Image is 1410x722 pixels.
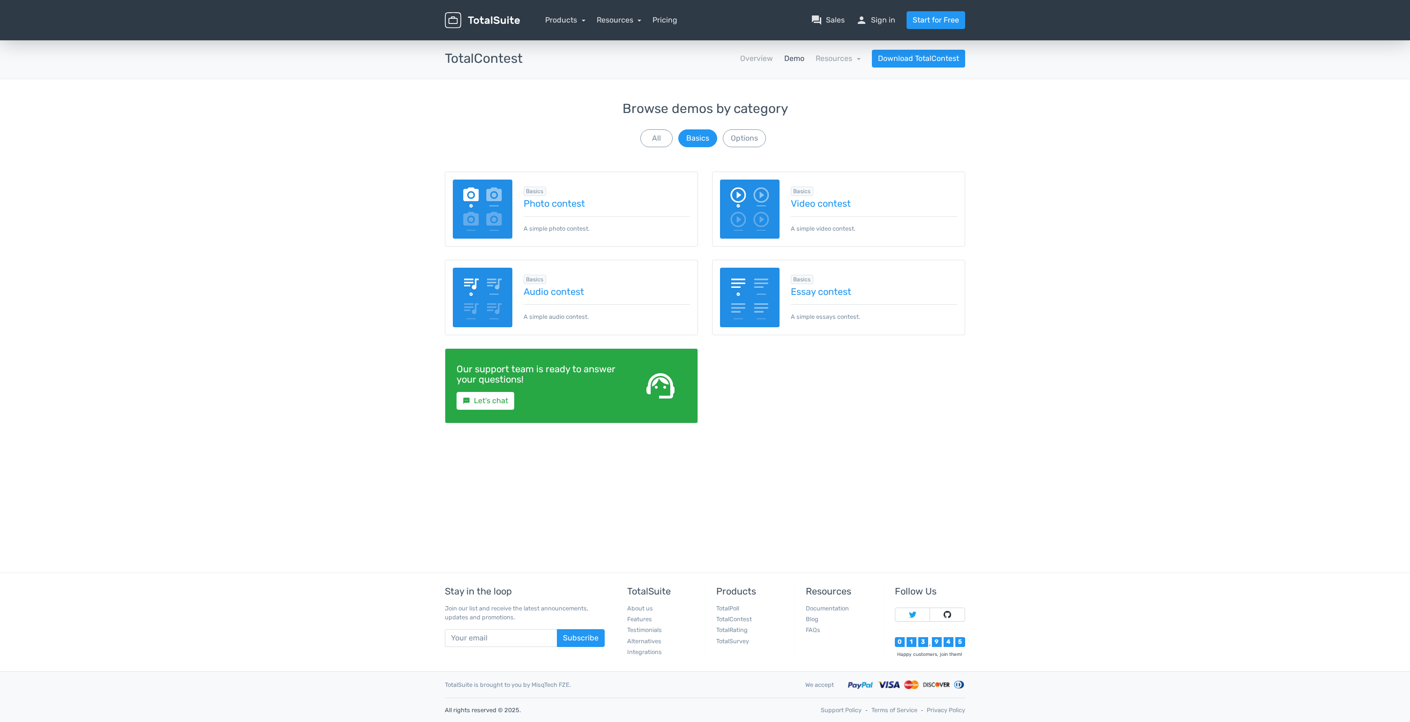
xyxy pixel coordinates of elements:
a: Demo [784,53,804,64]
img: Follow TotalSuite on Twitter [909,611,916,618]
span: Browse all in Basics [524,275,547,284]
span: ‐ [865,706,867,714]
button: Subscribe [557,629,605,647]
a: Resources [816,54,861,63]
a: Essay contest [791,286,958,297]
h5: Stay in the loop [445,586,605,596]
h3: Browse demos by category [445,102,965,116]
p: A simple essays contest. [791,304,958,321]
img: essay-contest.png [720,268,780,327]
button: Options [723,129,766,147]
div: 9 [932,637,942,647]
a: Blog [806,616,818,623]
div: 3 [918,637,928,647]
a: TotalSurvey [716,638,749,645]
h5: Resources [806,586,876,596]
a: Integrations [627,648,662,655]
a: Start for Free [907,11,965,29]
span: support_agent [644,369,677,403]
a: Features [627,616,652,623]
a: Overview [740,53,773,64]
a: Photo contest [524,198,690,209]
img: video-poll.png [720,180,780,239]
h4: Our support team is ready to answer your questions! [457,364,620,384]
div: Happy customers, join them! [895,651,965,658]
small: sms [463,397,470,405]
p: Join our list and receive the latest announcements, updates and promotions. [445,604,605,622]
p: A simple audio contest. [524,304,690,321]
img: Accepted payment methods [848,679,965,690]
a: Documentation [806,605,849,612]
span: person [856,15,867,26]
span: Browse all in Basics [791,187,814,196]
a: personSign in [856,15,895,26]
input: Your email [445,629,557,647]
a: Products [545,15,585,24]
a: TotalPoll [716,605,739,612]
a: question_answerSales [811,15,845,26]
p: All rights reserved © 2025. [445,706,698,714]
a: Testimonials [627,626,662,633]
a: Video contest [791,198,958,209]
span: ‐ [921,706,923,714]
span: question_answer [811,15,822,26]
span: Browse all in Basics [524,187,547,196]
img: TotalSuite for WordPress [445,12,520,29]
p: A simple video contest. [791,216,958,233]
div: 0 [895,637,905,647]
a: TotalRating [716,626,748,633]
p: A simple photo contest. [524,216,690,233]
a: smsLet's chat [457,392,514,410]
h5: Follow Us [895,586,965,596]
span: Browse all in Basics [791,275,814,284]
a: Terms of Service [871,706,917,714]
div: 4 [944,637,953,647]
div: 1 [907,637,916,647]
a: Privacy Policy [927,706,965,714]
a: Resources [597,15,642,24]
h3: TotalContest [445,52,523,66]
a: Download TotalContest [872,50,965,68]
button: Basics [678,129,717,147]
a: FAQs [806,626,820,633]
a: Support Policy [821,706,862,714]
div: , [928,641,932,647]
div: TotalSuite is brought to you by MisqTech FZE. [438,680,798,689]
a: Pricing [652,15,677,26]
h5: TotalSuite [627,586,697,596]
a: Alternatives [627,638,661,645]
div: We accept [798,680,841,689]
a: Audio contest [524,286,690,297]
div: 5 [955,637,965,647]
img: Follow TotalSuite on Github [944,611,951,618]
a: TotalContest [716,616,752,623]
button: All [640,129,673,147]
img: audio-poll.png [453,268,512,327]
h5: Products [716,586,787,596]
img: image-poll.png [453,180,512,239]
a: About us [627,605,653,612]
